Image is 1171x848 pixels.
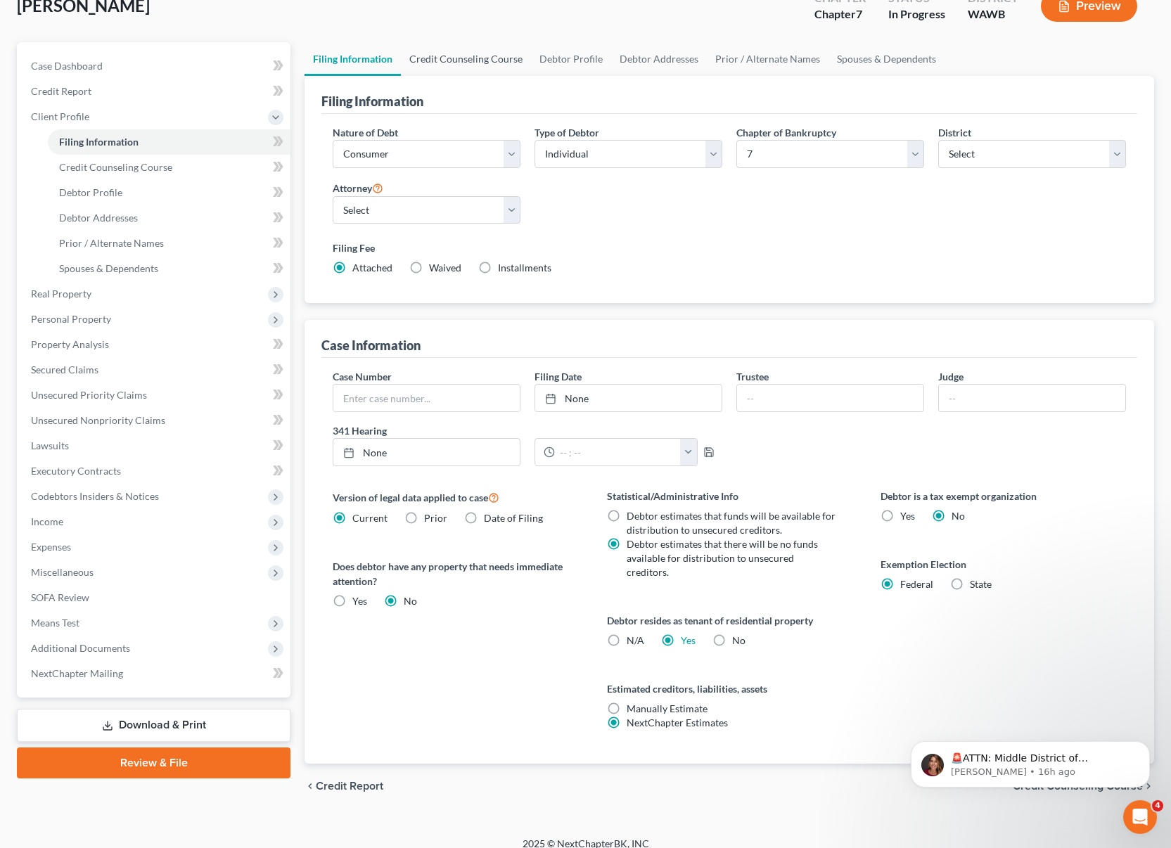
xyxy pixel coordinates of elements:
[333,559,578,589] label: Does debtor have any property that needs immediate attention?
[535,369,582,384] label: Filing Date
[333,385,520,411] input: Enter case number...
[611,42,707,76] a: Debtor Addresses
[1152,800,1163,811] span: 4
[31,591,89,603] span: SOFA Review
[316,780,383,792] span: Credit Report
[888,6,945,23] div: In Progress
[900,510,915,522] span: Yes
[59,136,139,148] span: Filing Information
[531,42,611,76] a: Debtor Profile
[352,512,388,524] span: Current
[305,780,383,792] button: chevron_left Credit Report
[401,42,531,76] a: Credit Counseling Course
[856,7,862,20] span: 7
[938,369,964,384] label: Judge
[20,408,290,433] a: Unsecured Nonpriority Claims
[707,42,828,76] a: Prior / Alternate Names
[20,53,290,79] a: Case Dashboard
[627,702,708,714] span: Manually Estimate
[305,42,401,76] a: Filing Information
[429,262,461,274] span: Waived
[732,634,746,646] span: No
[48,231,290,256] a: Prior / Alternate Names
[31,667,123,679] span: NextChapter Mailing
[48,129,290,155] a: Filing Information
[333,125,398,140] label: Nature of Debt
[881,489,1126,503] label: Debtor is a tax exempt organization
[59,161,172,173] span: Credit Counseling Course
[20,433,290,458] a: Lawsuits
[48,155,290,180] a: Credit Counseling Course
[607,489,852,503] label: Statistical/Administrative Info
[352,595,367,607] span: Yes
[31,541,71,553] span: Expenses
[326,423,729,438] label: 341 Hearing
[20,661,290,686] a: NextChapter Mailing
[20,79,290,104] a: Credit Report
[607,613,852,628] label: Debtor resides as tenant of residential property
[59,262,158,274] span: Spouses & Dependents
[17,709,290,742] a: Download & Print
[48,205,290,231] a: Debtor Addresses
[59,237,164,249] span: Prior / Alternate Names
[31,313,111,325] span: Personal Property
[321,93,423,110] div: Filing Information
[31,85,91,97] span: Credit Report
[737,385,923,411] input: --
[424,512,447,524] span: Prior
[627,510,836,536] span: Debtor estimates that funds will be available for distribution to unsecured creditors.
[627,717,728,728] span: NextChapter Estimates
[333,489,578,506] label: Version of legal data applied to case
[333,439,520,465] a: None
[736,369,769,384] label: Trustee
[321,337,421,354] div: Case Information
[31,110,89,122] span: Client Profile
[890,712,1171,810] iframe: Intercom notifications message
[535,125,599,140] label: Type of Debtor
[31,288,91,300] span: Real Property
[484,512,543,524] span: Date of Filing
[627,538,818,578] span: Debtor estimates that there will be no funds available for distribution to unsecured creditors.
[17,747,290,778] a: Review & File
[333,369,392,384] label: Case Number
[404,595,417,607] span: No
[31,414,165,426] span: Unsecured Nonpriority Claims
[31,338,109,350] span: Property Analysis
[952,510,965,522] span: No
[736,125,836,140] label: Chapter of Bankruptcy
[31,60,103,72] span: Case Dashboard
[48,256,290,281] a: Spouses & Dependents
[968,6,1018,23] div: WAWB
[31,465,121,477] span: Executory Contracts
[305,780,316,792] i: chevron_left
[20,585,290,610] a: SOFA Review
[31,566,94,578] span: Miscellaneous
[535,385,722,411] a: None
[828,42,945,76] a: Spouses & Dependents
[352,262,392,274] span: Attached
[59,186,122,198] span: Debtor Profile
[48,180,290,205] a: Debtor Profile
[607,681,852,696] label: Estimated creditors, liabilities, assets
[881,557,1126,572] label: Exemption Election
[31,490,159,502] span: Codebtors Insiders & Notices
[31,389,147,401] span: Unsecured Priority Claims
[970,578,992,590] span: State
[555,439,681,465] input: -- : --
[59,212,138,224] span: Debtor Addresses
[31,364,98,375] span: Secured Claims
[20,332,290,357] a: Property Analysis
[681,634,696,646] a: Yes
[1123,800,1157,834] iframe: Intercom live chat
[31,617,79,629] span: Means Test
[20,383,290,408] a: Unsecured Priority Claims
[938,125,971,140] label: District
[498,262,551,274] span: Installments
[814,6,866,23] div: Chapter
[31,642,130,654] span: Additional Documents
[20,357,290,383] a: Secured Claims
[333,240,1126,255] label: Filing Fee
